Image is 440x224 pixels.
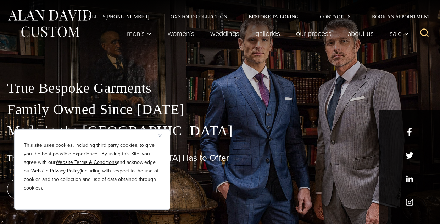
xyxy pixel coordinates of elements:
avayaelement: [PHONE_NUMBER] [105,14,149,20]
a: Our Process [288,26,340,41]
nav: Primary Navigation [119,26,413,41]
a: About Us [340,26,382,41]
button: View Search Form [416,25,433,42]
span: Men’s [127,30,152,37]
a: Book an Appointment [361,14,433,19]
p: This site uses cookies, including third party cookies, to give you the best possible experience. ... [24,141,161,192]
a: Call Us[PHONE_NUMBER] [74,14,160,19]
a: Women’s [160,26,202,41]
p: True Bespoke Garments Family Owned Since [DATE] Made in the [GEOGRAPHIC_DATA] [7,78,433,142]
img: Close [158,134,162,137]
img: Alan David Custom [7,8,92,39]
button: Close [158,131,167,140]
a: Contact Us [309,14,361,19]
a: Website Privacy Policy [31,167,80,175]
a: Galleries [247,26,288,41]
a: book an appointment [7,179,106,199]
a: weddings [202,26,247,41]
a: Oxxford Collection [160,14,238,19]
nav: Secondary Navigation [74,14,433,19]
a: Bespoke Tailoring [238,14,309,19]
a: Website Terms & Conditions [56,159,117,166]
span: Sale [390,30,409,37]
h1: The Best Custom Suits [GEOGRAPHIC_DATA] Has to Offer [7,153,433,163]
